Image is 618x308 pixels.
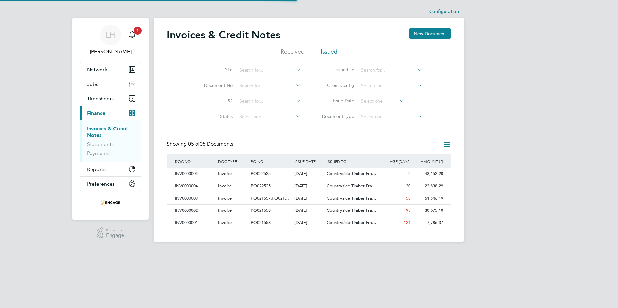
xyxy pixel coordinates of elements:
span: 05 of [188,141,200,147]
span: PO021558 [251,220,271,225]
span: Jobs [87,81,98,87]
div: DOC TYPE [217,154,249,169]
div: 43,152.20 [412,168,445,180]
button: New Document [409,28,451,39]
div: 61,546.19 [412,192,445,204]
span: PO022525 [251,183,271,189]
span: PO022525 [251,171,271,176]
span: 58 [406,195,410,201]
div: 23,838.29 [412,180,445,192]
input: Search for... [237,97,301,106]
div: [DATE] [293,180,325,192]
div: Finance [80,120,141,162]
span: Invoice [218,195,232,201]
span: Invoice [218,183,232,189]
a: Statements [87,141,114,147]
button: Timesheets [80,91,141,106]
input: Search for... [359,66,422,75]
span: PO021558 [251,208,271,213]
input: Select one [237,112,301,121]
a: Go to home page [80,198,141,208]
input: Search for... [237,66,301,75]
span: Invoice [218,208,232,213]
span: Timesheets [87,96,114,102]
span: 93 [406,208,410,213]
div: INV0000004 [173,180,217,192]
h2: Invoices & Credit Notes [167,28,280,41]
div: INV0000003 [173,192,217,204]
div: INV0000005 [173,168,217,180]
a: Powered byEngage [97,227,124,240]
label: Issue Date [317,98,354,104]
span: PO021557,PO021… [251,195,289,201]
a: LH[PERSON_NAME] [80,25,141,56]
div: ISSUED TO [325,154,379,169]
span: 121 [404,220,410,225]
span: Invoice [218,220,232,225]
div: ISSUE DATE [293,154,325,169]
input: Select one [359,112,422,121]
span: 30 [406,183,410,189]
span: Preferences [87,181,115,187]
span: Finance [87,110,105,116]
div: [DATE] [293,192,325,204]
img: thebestconnection-logo-retina.png [101,198,120,208]
button: Jobs [80,77,141,91]
input: Select one [359,97,405,106]
div: [DATE] [293,217,325,229]
span: Countryside Timber Fra… [327,171,376,176]
label: Client Config [317,82,354,88]
span: Network [87,67,107,73]
span: Countryside Timber Fra… [327,208,376,213]
a: 1 [126,25,139,45]
div: 7,786.37 [412,217,445,229]
div: AGE (DAYS) [379,154,412,169]
span: LH [106,31,115,39]
button: Network [80,62,141,77]
li: Received [281,48,304,59]
label: Status [196,113,233,119]
div: Showing [167,141,235,148]
div: 30,675.10 [412,205,445,217]
button: Preferences [80,177,141,191]
span: Reports [87,166,106,172]
span: Countryside Timber Fra… [327,183,376,189]
span: Engage [106,233,124,238]
input: Search for... [237,81,301,90]
span: 2 [408,171,410,176]
button: Finance [80,106,141,120]
div: INV0000001 [173,217,217,229]
input: Search for... [359,81,422,90]
div: INV0000002 [173,205,217,217]
div: [DATE] [293,205,325,217]
div: AMOUNT (£) [412,154,445,169]
div: DOC NO [173,154,217,169]
label: Site [196,67,233,73]
label: PO [196,98,233,104]
span: Invoice [218,171,232,176]
li: Issued [321,48,337,59]
label: Document No [196,82,233,88]
span: Countryside Timber Fra… [327,220,376,225]
label: Document Type [317,113,354,119]
a: Invoices & Credit Notes [87,126,128,138]
nav: Main navigation [72,18,149,220]
span: 1 [134,27,142,35]
button: Reports [80,162,141,176]
span: 05 Documents [188,141,233,147]
span: Linda Hartley [80,48,141,56]
div: PO NO [249,154,293,169]
a: Payments [87,150,110,156]
div: [DATE] [293,168,325,180]
span: Powered by [106,227,124,233]
label: Issued To [317,67,354,73]
span: Countryside Timber Fra… [327,195,376,201]
li: Configuration [429,5,459,18]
